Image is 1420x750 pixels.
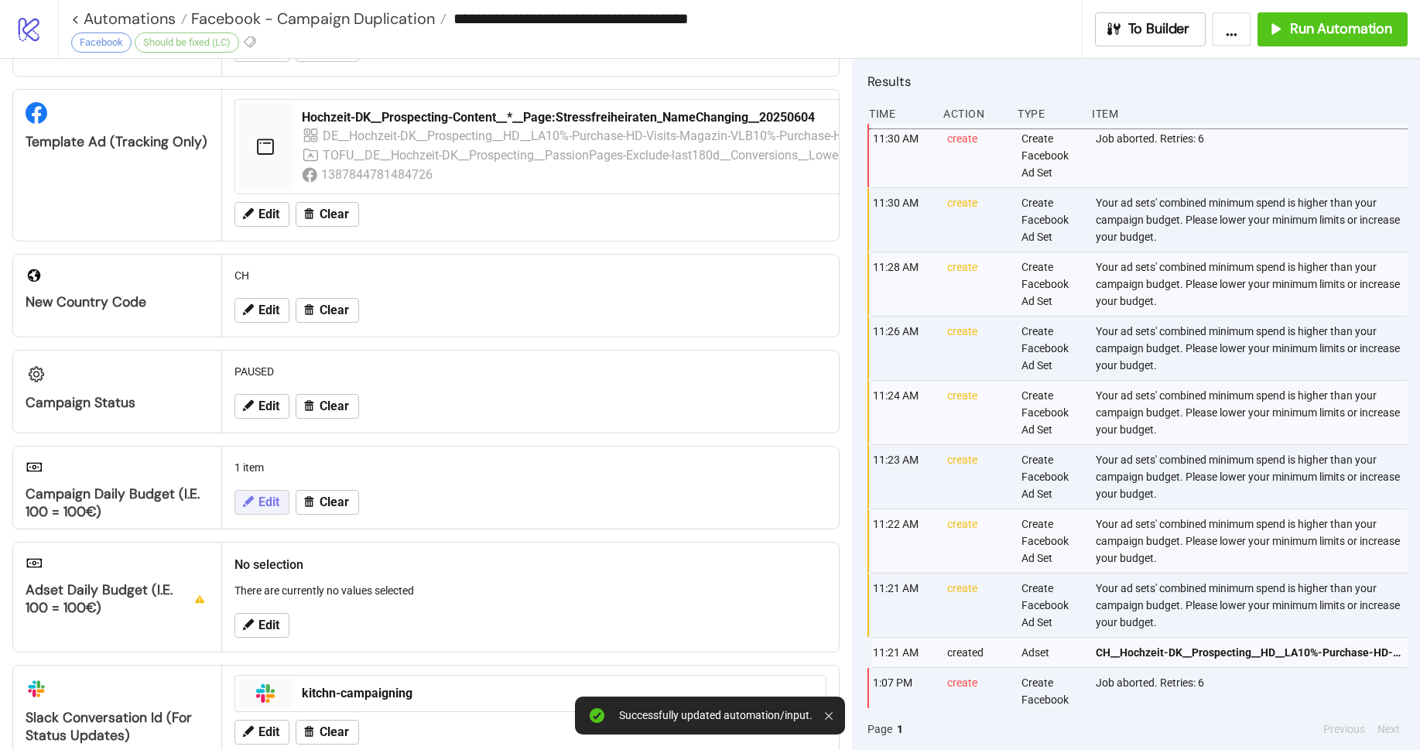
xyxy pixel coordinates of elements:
[871,509,935,573] div: 11:22 AM
[296,720,359,745] button: Clear
[1020,668,1083,731] div: Create Facebook Ad Set
[258,495,279,509] span: Edit
[871,124,935,187] div: 11:30 AM
[258,399,279,413] span: Edit
[1094,381,1411,444] div: Your ad sets' combined minimum spend is higher than your campaign budget. Please lower your minim...
[1090,99,1408,128] div: Item
[1020,317,1083,380] div: Create Facebook Ad Set
[320,399,349,413] span: Clear
[1094,668,1411,731] div: Job aborted. Retries: 6
[234,613,289,638] button: Edit
[946,574,1009,637] div: create
[871,188,935,252] div: 11:30 AM
[1095,12,1206,46] button: To Builder
[1020,124,1083,187] div: Create Facebook Ad Set
[1319,721,1370,738] button: Previous
[1128,20,1190,38] span: To Builder
[1020,252,1083,316] div: Create Facebook Ad Set
[258,618,279,632] span: Edit
[1094,124,1411,187] div: Job aborted. Retries: 6
[871,252,935,316] div: 11:28 AM
[1373,721,1405,738] button: Next
[1094,188,1411,252] div: Your ad sets' combined minimum spend is higher than your campaign budget. Please lower your minim...
[1096,638,1401,667] a: CH__Hochzeit-DK__Prospecting__HD__LA10%-Purchase-HD-Visits-Magazin-VLB10%-Purchase-HD-Testing-Con...
[1212,12,1251,46] button: ...
[892,721,908,738] button: 1
[26,394,209,412] div: Campaign Status
[867,721,892,738] span: Page
[234,298,289,323] button: Edit
[871,381,935,444] div: 11:24 AM
[234,202,289,227] button: Edit
[871,445,935,509] div: 11:23 AM
[258,207,279,221] span: Edit
[871,317,935,380] div: 11:26 AM
[946,252,1009,316] div: create
[946,668,1009,731] div: create
[296,490,359,515] button: Clear
[296,394,359,419] button: Clear
[135,33,239,53] div: Should be fixed (LC)
[234,394,289,419] button: Edit
[234,555,826,574] h2: No selection
[942,99,1005,128] div: Action
[1094,509,1411,573] div: Your ad sets' combined minimum spend is higher than your campaign budget. Please lower your minim...
[234,490,289,515] button: Edit
[320,495,349,509] span: Clear
[619,709,813,722] div: Successfully updated automation/input.
[871,638,935,667] div: 11:21 AM
[323,126,1122,146] div: DE__Hochzeit-DK__Prospecting__HD__LA10%-Purchase-HD-Visits-Magazin-VLB10%-Purchase-HD-Testing-Con...
[946,509,1009,573] div: create
[320,303,349,317] span: Clear
[871,668,935,731] div: 1:07 PM
[71,33,132,53] div: Facebook
[1020,574,1083,637] div: Create Facebook Ad Set
[867,71,1408,91] h2: Results
[234,582,826,599] p: There are currently no values selected
[26,133,209,151] div: Template Ad (Tracking only)
[946,381,1009,444] div: create
[323,146,1004,165] div: TOFU__DE__Hochzeit-DK__Prospecting__PassionPages-Exclude-last180d__Conversions__LowestCost__20250...
[946,317,1009,380] div: create
[946,124,1009,187] div: create
[1020,509,1083,573] div: Create Facebook Ad Set
[26,293,209,311] div: New Country Code
[1094,317,1411,380] div: Your ad sets' combined minimum spend is higher than your campaign budget. Please lower your minim...
[1020,638,1083,667] div: Adset
[26,485,209,521] div: Campaign Daily Budget (i.e. 100 = 100€)
[258,725,279,739] span: Edit
[71,11,187,26] a: < Automations
[1020,445,1083,509] div: Create Facebook Ad Set
[187,9,435,29] span: Facebook - Campaign Duplication
[296,298,359,323] button: Clear
[1094,574,1411,637] div: Your ad sets' combined minimum spend is higher than your campaign budget. Please lower your minim...
[187,11,447,26] a: Facebook - Campaign Duplication
[1016,99,1080,128] div: Type
[321,165,435,184] div: 1387844781484726
[946,445,1009,509] div: create
[296,202,359,227] button: Clear
[871,574,935,637] div: 11:21 AM
[1094,445,1411,509] div: Your ad sets' combined minimum spend is higher than your campaign budget. Please lower your minim...
[228,357,833,386] div: PAUSED
[228,261,833,290] div: CH
[946,638,1009,667] div: created
[1020,381,1083,444] div: Create Facebook Ad Set
[258,303,279,317] span: Edit
[302,109,1128,126] div: Hochzeit-DK__Prospecting-Content__*__Page:Stressfreiheiraten_NameChanging__20250604
[1096,644,1401,661] span: CH__Hochzeit-DK__Prospecting__HD__LA10%-Purchase-HD-Visits-Magazin-VLB10%-Purchase-HD-Testing-Con...
[320,725,349,739] span: Clear
[867,99,931,128] div: Time
[1290,20,1392,38] span: Run Automation
[26,581,209,617] div: Adset Daily Budget (i.e. 100 = 100€)
[946,188,1009,252] div: create
[234,720,289,745] button: Edit
[1020,188,1083,252] div: Create Facebook Ad Set
[302,685,816,702] div: kitchn-campaigning
[1257,12,1408,46] button: Run Automation
[26,709,209,745] div: Slack Conversation Id (for status updates)
[320,207,349,221] span: Clear
[228,453,833,482] div: 1 item
[1094,252,1411,316] div: Your ad sets' combined minimum spend is higher than your campaign budget. Please lower your minim...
